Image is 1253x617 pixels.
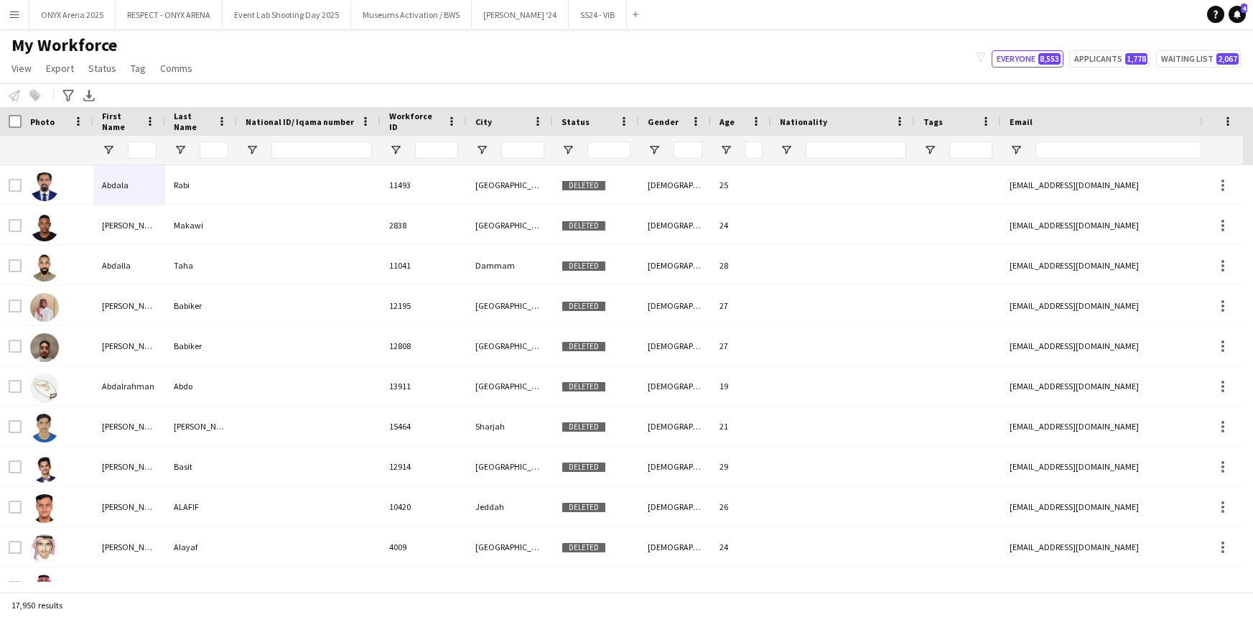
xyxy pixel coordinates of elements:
[9,581,22,594] input: Row Selection is disabled for this row (unchecked)
[11,62,32,75] span: View
[223,1,351,29] button: Event Lab Shooting Day 2025
[562,542,606,553] span: Deleted
[165,407,237,446] div: [PERSON_NAME]
[1156,50,1242,68] button: Waiting list2,067
[9,501,22,514] input: Row Selection is disabled for this row (unchecked)
[1010,116,1033,127] span: Email
[80,87,98,104] app-action-btn: Export XLSX
[949,142,992,159] input: Tags Filter Input
[639,205,711,245] div: [DEMOGRAPHIC_DATA]
[30,293,59,322] img: Abdallah Babiker
[9,460,22,473] input: Row Selection is disabled for this row (unchecked)
[639,447,711,486] div: [DEMOGRAPHIC_DATA]
[923,144,936,157] button: Open Filter Menu
[711,205,771,245] div: 24
[467,326,553,366] div: [GEOGRAPHIC_DATA]
[30,534,59,563] img: Abdulaziz Alayaf
[475,116,492,127] span: City
[165,487,237,526] div: ALAFIF
[9,340,22,353] input: Row Selection is disabled for this row (unchecked)
[639,527,711,567] div: [DEMOGRAPHIC_DATA]
[351,1,472,29] button: Museums Activation / BWS
[246,116,354,127] span: National ID/ Iqama number
[93,165,165,205] div: Abdala
[128,142,157,159] input: First Name Filter Input
[711,286,771,325] div: 27
[1216,53,1239,65] span: 2,067
[30,575,59,603] img: Abdulaziz Alhumaidani
[93,567,165,607] div: [PERSON_NAME]
[102,144,115,157] button: Open Filter Menu
[381,165,467,205] div: 11493
[711,527,771,567] div: 24
[40,59,80,78] a: Export
[381,246,467,285] div: 11041
[467,165,553,205] div: [GEOGRAPHIC_DATA]
[93,487,165,526] div: [PERSON_NAME]
[562,422,606,432] span: Deleted
[30,374,59,402] img: Abdalrahman Abdo
[639,567,711,607] div: [DEMOGRAPHIC_DATA]
[88,62,116,75] span: Status
[165,246,237,285] div: Taha
[780,116,827,127] span: Nationality
[562,301,606,312] span: Deleted
[30,213,59,241] img: Abdalaziz Makawi
[711,567,771,607] div: 28
[467,567,553,607] div: [GEOGRAPHIC_DATA]
[154,59,198,78] a: Comms
[467,527,553,567] div: [GEOGRAPHIC_DATA]
[381,286,467,325] div: 12195
[648,116,679,127] span: Gender
[165,286,237,325] div: Babiker
[93,286,165,325] div: [PERSON_NAME]
[93,447,165,486] div: [PERSON_NAME]
[639,407,711,446] div: [DEMOGRAPHIC_DATA]
[1241,4,1247,13] span: 4
[9,259,22,272] input: Row Selection is disabled for this row (unchecked)
[131,62,146,75] span: Tag
[165,326,237,366] div: Babiker
[9,219,22,232] input: Row Selection is disabled for this row (unchecked)
[102,111,139,132] span: First Name
[711,366,771,406] div: 19
[711,487,771,526] div: 26
[30,333,59,362] img: Abdallah Babiker
[174,111,211,132] span: Last Name
[381,326,467,366] div: 12808
[381,407,467,446] div: 15464
[475,144,488,157] button: Open Filter Menu
[467,246,553,285] div: Dammam
[116,1,223,29] button: RESPECT - ONYX ARENA
[165,567,237,607] div: Alhumaidani
[501,142,544,159] input: City Filter Input
[93,205,165,245] div: [PERSON_NAME]
[9,541,22,554] input: Row Selection is disabled for this row (unchecked)
[639,487,711,526] div: [DEMOGRAPHIC_DATA]
[165,447,237,486] div: Basit
[83,59,122,78] a: Status
[806,142,906,159] input: Nationality Filter Input
[562,261,606,272] span: Deleted
[711,165,771,205] div: 25
[381,447,467,486] div: 12914
[30,414,59,442] img: Abdul aziz Mohammad
[389,144,402,157] button: Open Filter Menu
[30,454,59,483] img: Abdul Basit
[46,62,74,75] span: Export
[562,144,574,157] button: Open Filter Menu
[93,366,165,406] div: Abdalrahman
[467,366,553,406] div: [GEOGRAPHIC_DATA]
[93,527,165,567] div: [PERSON_NAME]
[562,180,606,191] span: Deleted
[992,50,1063,68] button: Everyone8,553
[9,380,22,393] input: Row Selection is disabled for this row (unchecked)
[93,246,165,285] div: Abdalla
[125,59,152,78] a: Tag
[381,527,467,567] div: 4009
[648,144,661,157] button: Open Filter Menu
[587,142,630,159] input: Status Filter Input
[569,1,627,29] button: SS24 - VIB
[60,87,77,104] app-action-btn: Advanced filters
[93,407,165,446] div: [PERSON_NAME]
